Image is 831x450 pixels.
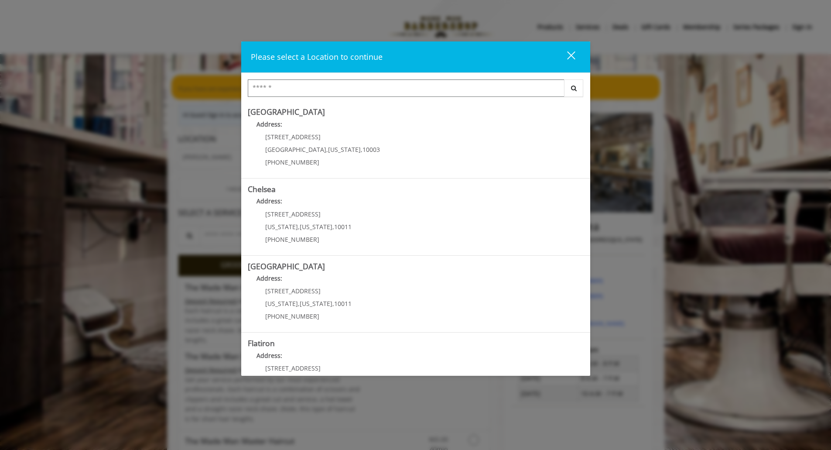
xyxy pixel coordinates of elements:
span: 10011 [334,299,352,308]
span: [PHONE_NUMBER] [265,158,319,166]
div: Center Select [248,79,584,101]
span: [PHONE_NUMBER] [265,235,319,244]
span: [STREET_ADDRESS] [265,133,321,141]
button: close dialog [551,48,581,66]
span: 10011 [334,223,352,231]
span: [US_STATE] [265,223,298,231]
b: Chelsea [248,184,276,194]
b: Address: [256,274,282,282]
span: [US_STATE] [300,223,332,231]
div: close dialog [557,51,575,64]
span: [US_STATE] [300,299,332,308]
span: [STREET_ADDRESS] [265,210,321,218]
b: Address: [256,351,282,360]
span: [STREET_ADDRESS] [265,287,321,295]
span: [STREET_ADDRESS] [265,364,321,372]
span: [US_STATE] [328,145,361,154]
b: Address: [256,197,282,205]
b: Address: [256,120,282,128]
span: [PHONE_NUMBER] [265,312,319,320]
span: , [298,223,300,231]
b: [GEOGRAPHIC_DATA] [248,106,325,117]
b: [GEOGRAPHIC_DATA] [248,261,325,271]
span: [US_STATE] [265,299,298,308]
input: Search Center [248,79,564,97]
span: Please select a Location to continue [251,52,383,62]
b: Flatiron [248,338,275,348]
span: , [332,299,334,308]
i: Search button [569,85,579,91]
span: [GEOGRAPHIC_DATA] [265,145,326,154]
span: , [332,223,334,231]
span: , [361,145,362,154]
span: 10003 [362,145,380,154]
span: , [298,299,300,308]
span: , [326,145,328,154]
